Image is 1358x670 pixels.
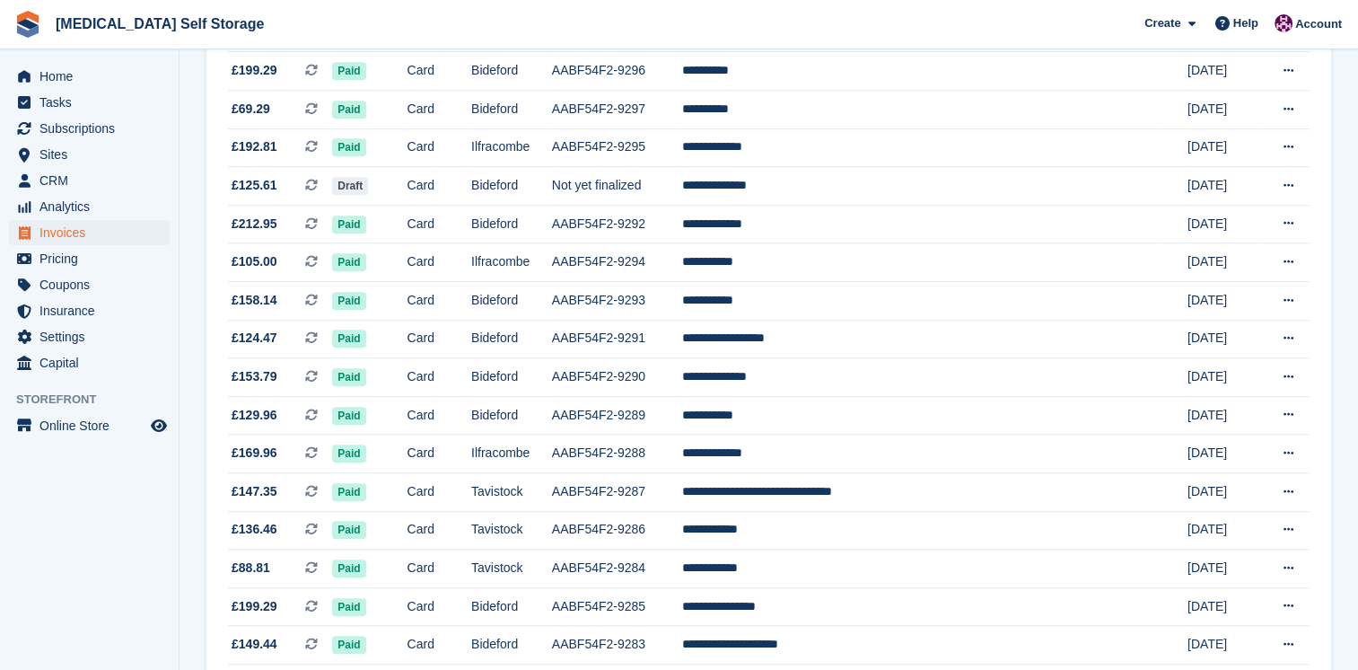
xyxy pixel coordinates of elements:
td: AABF54F2-9286 [552,511,682,550]
span: £105.00 [232,252,277,271]
span: Analytics [39,194,147,219]
td: Card [407,435,471,473]
span: Paid [332,445,365,463]
td: Bideford [471,320,552,358]
a: menu [9,298,170,323]
td: AABF54F2-9288 [552,435,682,473]
td: Card [407,205,471,243]
span: £169.96 [232,444,277,463]
td: Bideford [471,396,552,435]
span: Paid [332,560,365,577]
span: £158.14 [232,291,277,310]
span: Paid [332,598,365,616]
td: AABF54F2-9291 [552,320,682,358]
span: Home [39,64,147,89]
td: Card [407,587,471,626]
span: Tasks [39,90,147,115]
span: £69.29 [232,100,270,119]
span: £153.79 [232,367,277,386]
span: Invoices [39,220,147,245]
td: [DATE] [1187,396,1257,435]
td: AABF54F2-9296 [552,52,682,91]
td: Bideford [471,587,552,626]
td: AABF54F2-9294 [552,243,682,282]
td: [DATE] [1187,167,1257,206]
td: [DATE] [1187,435,1257,473]
td: Card [407,91,471,129]
span: £124.47 [232,329,277,348]
td: Card [407,626,471,665]
td: Card [407,243,471,282]
td: Bideford [471,52,552,91]
td: Card [407,52,471,91]
td: [DATE] [1187,473,1257,512]
span: Paid [332,62,365,80]
span: Paid [332,216,365,234]
td: Card [407,128,471,167]
td: AABF54F2-9284 [552,550,682,588]
td: [DATE] [1187,511,1257,550]
span: Paid [332,521,365,539]
td: Ilfracombe [471,435,552,473]
td: Tavistock [471,473,552,512]
td: AABF54F2-9290 [552,358,682,397]
td: Card [407,358,471,397]
td: AABF54F2-9297 [552,91,682,129]
span: £192.81 [232,137,277,156]
span: Account [1295,15,1342,33]
td: [DATE] [1187,320,1257,358]
span: Create [1144,14,1180,32]
a: menu [9,90,170,115]
span: £125.61 [232,176,277,195]
a: menu [9,246,170,271]
td: [DATE] [1187,52,1257,91]
a: menu [9,324,170,349]
td: AABF54F2-9289 [552,396,682,435]
span: Paid [332,138,365,156]
td: [DATE] [1187,587,1257,626]
td: [DATE] [1187,205,1257,243]
img: stora-icon-8386f47178a22dfd0bd8f6a31ec36ba5ce8667c1dd55bd0f319d3a0aa187defe.svg [14,11,41,38]
a: menu [9,413,170,438]
span: £129.96 [232,406,277,425]
a: menu [9,64,170,89]
span: Paid [332,368,365,386]
span: £88.81 [232,559,270,577]
a: menu [9,350,170,375]
td: [DATE] [1187,626,1257,665]
td: AABF54F2-9285 [552,587,682,626]
a: menu [9,168,170,193]
td: [DATE] [1187,91,1257,129]
a: menu [9,116,170,141]
span: £147.35 [232,482,277,501]
td: Tavistock [471,511,552,550]
span: Paid [332,636,365,654]
td: Card [407,396,471,435]
td: Bideford [471,91,552,129]
td: Card [407,320,471,358]
td: [DATE] [1187,128,1257,167]
span: £212.95 [232,215,277,234]
span: Pricing [39,246,147,271]
td: Not yet finalized [552,167,682,206]
td: Card [407,473,471,512]
span: Paid [332,101,365,119]
span: Sites [39,142,147,167]
span: Paid [332,330,365,348]
span: Coupons [39,272,147,297]
span: Draft [332,177,368,195]
td: Bideford [471,282,552,321]
a: menu [9,220,170,245]
a: menu [9,142,170,167]
span: Paid [332,483,365,501]
td: Tavistock [471,550,552,588]
a: [MEDICAL_DATA] Self Storage [48,9,271,39]
td: Bideford [471,358,552,397]
span: Online Store [39,413,147,438]
td: Bideford [471,626,552,665]
img: Dave Harris [1275,14,1292,32]
td: Ilfracombe [471,243,552,282]
span: Paid [332,407,365,425]
a: Preview store [148,415,170,436]
span: Paid [332,292,365,310]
